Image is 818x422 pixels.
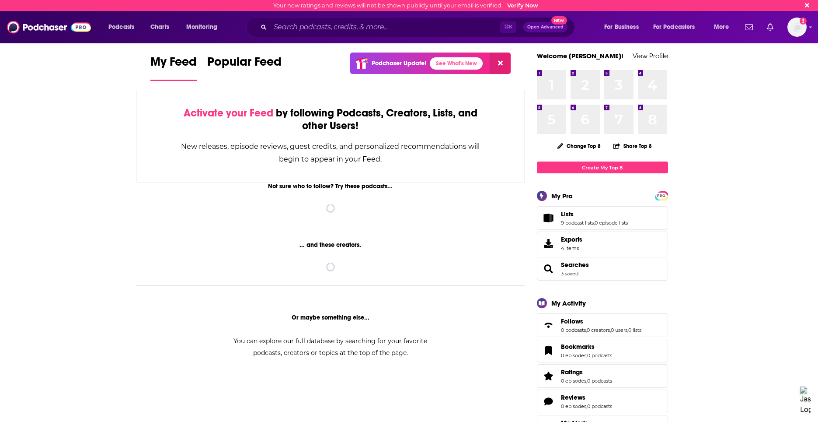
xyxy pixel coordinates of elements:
[561,368,612,376] a: Ratings
[587,403,612,409] a: 0 podcasts
[207,54,282,74] span: Popular Feed
[207,54,282,81] a: Popular Feed
[561,271,578,277] a: 3 saved
[647,20,708,34] button: open menu
[586,403,587,409] span: ,
[561,317,583,325] span: Follows
[145,20,174,34] a: Charts
[633,52,668,60] a: View Profile
[610,327,611,333] span: ,
[537,313,668,337] span: Follows
[537,390,668,413] span: Reviews
[551,299,586,307] div: My Activity
[561,210,574,218] span: Lists
[627,327,628,333] span: ,
[561,317,641,325] a: Follows
[741,20,756,35] a: Show notifications dropdown
[595,220,628,226] a: 0 episode lists
[561,245,582,251] span: 4 items
[800,18,807,25] svg: Email not verified
[586,352,587,359] span: ,
[708,20,740,34] button: open menu
[561,368,583,376] span: Ratings
[561,343,595,351] span: Bookmarks
[587,378,612,384] a: 0 podcasts
[587,327,610,333] a: 0 creators
[537,206,668,230] span: Lists
[587,352,612,359] a: 0 podcasts
[540,345,557,357] a: Bookmarks
[430,57,483,70] a: See What's New
[561,378,586,384] a: 0 episodes
[136,314,525,321] div: Or maybe something else...
[136,183,525,190] div: Not sure who to follow? Try these podcasts...
[527,25,564,29] span: Open Advanced
[181,140,481,165] div: New releases, episode reviews, guest credits, and personalized recommendations will begin to appe...
[150,21,169,33] span: Charts
[537,339,668,362] span: Bookmarks
[787,18,807,37] button: Show profile menu
[540,370,557,382] a: Ratings
[561,261,589,269] a: Searches
[7,19,91,35] img: Podchaser - Follow, Share and Rate Podcasts
[561,394,585,401] span: Reviews
[561,394,612,401] a: Reviews
[540,395,557,408] a: Reviews
[537,52,623,60] a: Welcome [PERSON_NAME]!
[223,335,438,359] div: You can explore our full database by searching for your favorite podcasts, creators or topics at ...
[561,236,582,243] span: Exports
[586,378,587,384] span: ,
[714,21,729,33] span: More
[537,364,668,388] span: Ratings
[507,2,538,9] a: Verify Now
[102,20,146,34] button: open menu
[604,21,639,33] span: For Business
[653,21,695,33] span: For Podcasters
[537,257,668,281] span: Searches
[523,22,567,32] button: Open AdvancedNew
[586,327,587,333] span: ,
[552,141,606,151] button: Change Top 8
[561,403,586,409] a: 0 episodes
[763,20,777,35] a: Show notifications dropdown
[184,106,273,120] span: Activate your Feed
[598,20,650,34] button: open menu
[181,107,481,132] div: by following Podcasts, Creators, Lists, and other Users!
[270,20,500,34] input: Search podcasts, credits, & more...
[787,18,807,37] span: Logged in as kevinscottsmith
[540,237,557,250] span: Exports
[561,327,586,333] a: 0 podcasts
[561,220,594,226] a: 9 podcast lists
[186,21,217,33] span: Monitoring
[150,54,197,81] a: My Feed
[628,327,641,333] a: 0 lists
[540,319,557,331] a: Follows
[180,20,229,34] button: open menu
[540,263,557,275] a: Searches
[561,352,586,359] a: 0 episodes
[611,327,627,333] a: 0 users
[656,192,667,199] a: PRO
[613,137,652,155] button: Share Top 8
[108,21,134,33] span: Podcasts
[537,232,668,255] a: Exports
[372,60,426,67] p: Podchaser Update!
[540,212,557,224] a: Lists
[150,54,197,74] span: My Feed
[561,343,612,351] a: Bookmarks
[787,18,807,37] img: User Profile
[273,2,538,9] div: Your new ratings and reviews will not be shown publicly until your email is verified.
[551,16,567,25] span: New
[136,241,525,249] div: ... and these creators.
[500,21,516,33] span: ⌘ K
[551,192,573,200] div: My Pro
[254,17,583,37] div: Search podcasts, credits, & more...
[537,162,668,173] a: Create My Top 8
[561,210,628,218] a: Lists
[594,220,595,226] span: ,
